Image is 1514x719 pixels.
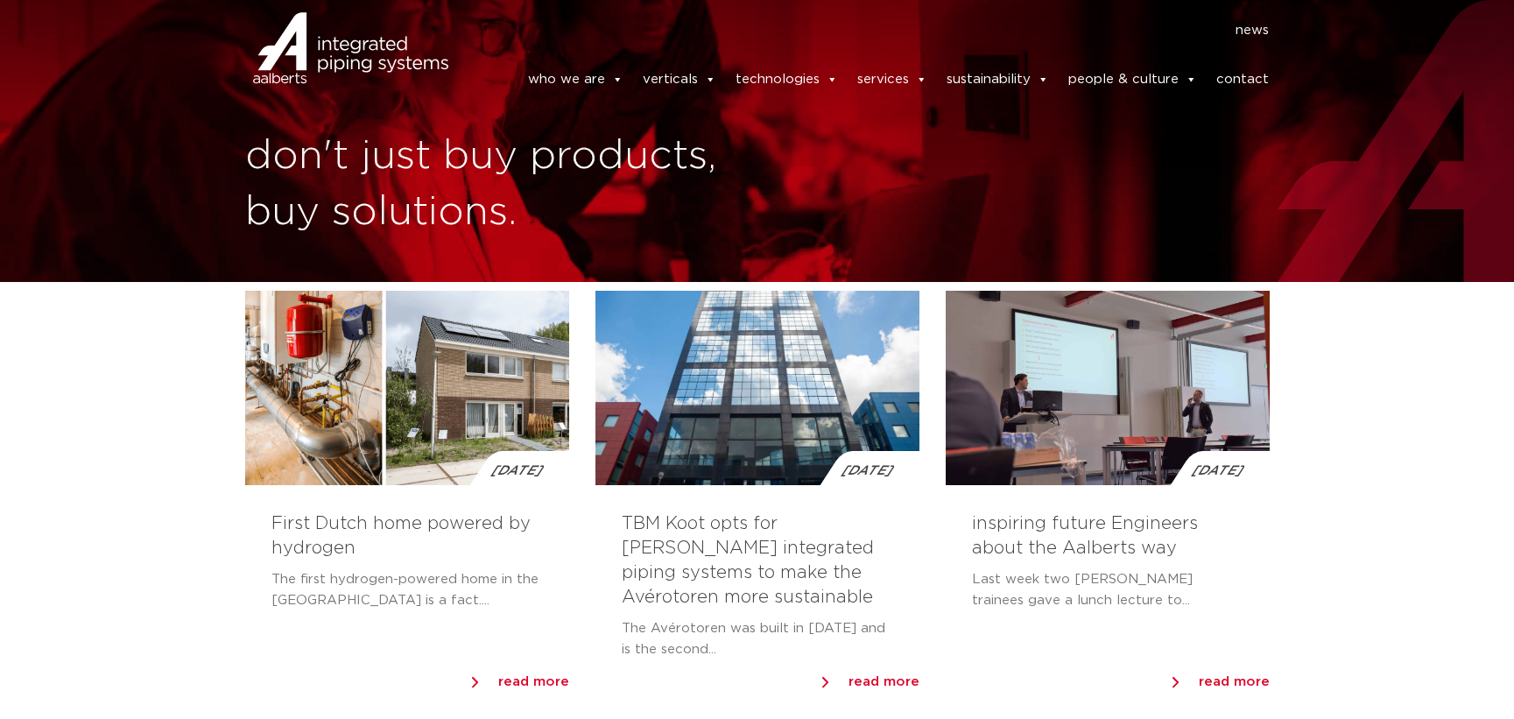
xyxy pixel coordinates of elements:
a: sustainability [947,62,1049,97]
span: read more [1199,675,1270,688]
h1: don't just buy products, buy solutions. [245,129,749,241]
a: technologies [736,62,838,97]
a: news [1236,17,1269,45]
p: The first hydrogen-powered home in the [GEOGRAPHIC_DATA] is a fact.... [271,569,543,611]
a: contact [1216,62,1269,97]
a: TBM Koot opts for [PERSON_NAME] integrated piping systems to make the Avérotoren more sustainable [622,515,874,606]
span: read more [849,675,919,688]
a: people & culture [1068,62,1197,97]
a: services [857,62,927,97]
div: [DATE] [1170,451,1271,486]
nav: Menu [475,17,1270,45]
a: inspiring future Engineers about the Aalberts way [972,515,1198,557]
a: read more [472,669,569,695]
div: [DATE] [469,451,570,486]
div: [DATE] [820,451,920,486]
a: verticals [643,62,716,97]
p: The Avérotoren was built in [DATE] and is the second... [622,618,893,660]
a: read more [1172,669,1270,695]
p: Last week two [PERSON_NAME] trainees gave a lunch lecture to... [972,569,1243,611]
a: read more [822,669,919,695]
a: First Dutch home powered by hydrogen [271,515,531,557]
a: who we are [528,62,623,97]
span: read more [498,675,569,688]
